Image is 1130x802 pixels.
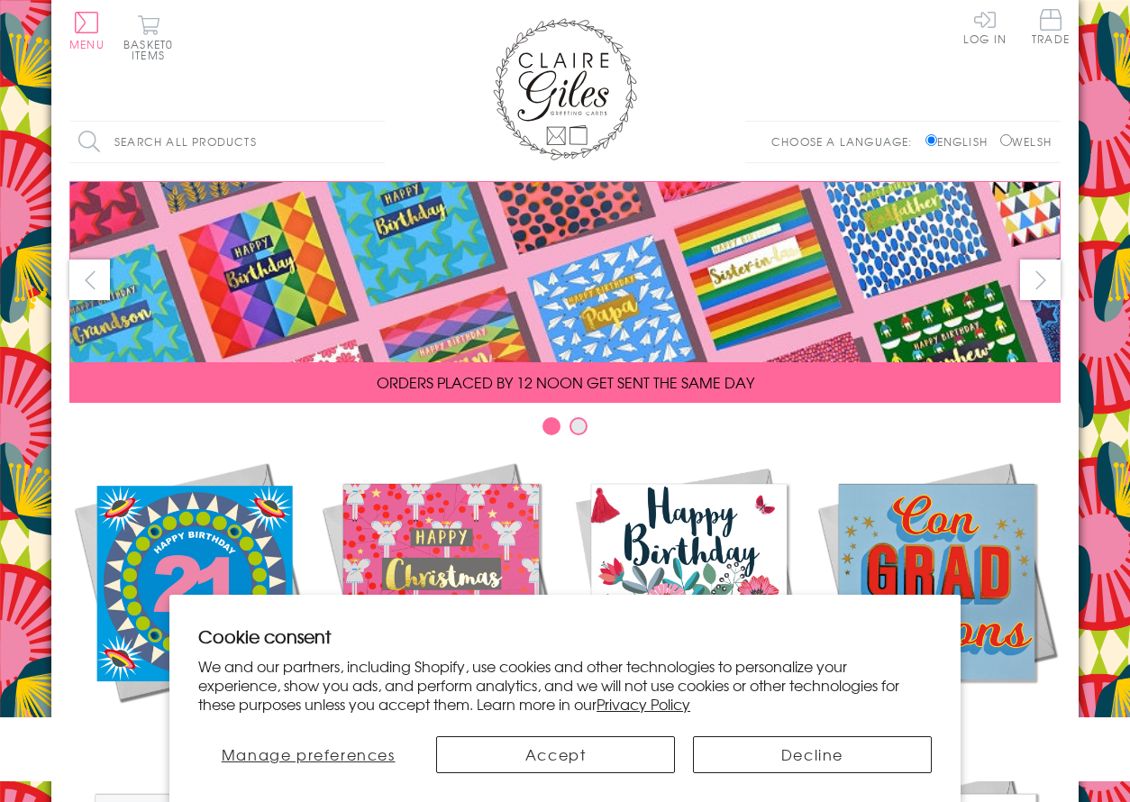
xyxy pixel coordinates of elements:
button: Menu [69,12,105,50]
div: Carousel Pagination [69,416,1061,444]
a: Privacy Policy [597,693,690,715]
input: English [925,134,937,146]
p: We and our partners, including Shopify, use cookies and other technologies to personalize your ex... [198,657,932,713]
a: Log In [963,9,1007,44]
span: Trade [1032,9,1070,44]
span: 0 items [132,36,173,63]
button: Accept [436,736,675,773]
button: Basket0 items [123,14,173,60]
img: Claire Giles Greetings Cards [493,18,637,160]
p: Choose a language: [771,133,922,150]
button: prev [69,260,110,300]
label: Welsh [1000,133,1052,150]
a: Academic [813,458,1061,741]
button: next [1020,260,1061,300]
span: Menu [69,36,105,52]
input: Search [367,122,385,162]
input: Welsh [1000,134,1012,146]
button: Carousel Page 2 [570,417,588,435]
label: English [925,133,997,150]
h2: Cookie consent [198,624,932,649]
a: New Releases [69,458,317,741]
a: Trade [1032,9,1070,48]
input: Search all products [69,122,385,162]
button: Carousel Page 1 (Current Slide) [542,417,560,435]
span: Manage preferences [222,743,396,765]
button: Manage preferences [198,736,418,773]
span: ORDERS PLACED BY 12 NOON GET SENT THE SAME DAY [377,371,754,393]
button: Decline [693,736,932,773]
a: Birthdays [565,458,813,741]
a: Christmas [317,458,565,741]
